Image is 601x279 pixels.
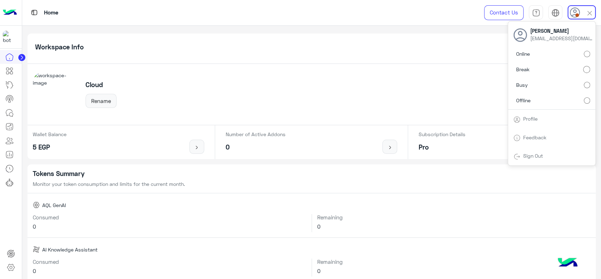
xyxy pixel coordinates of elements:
[317,259,590,265] h6: Remaining
[586,9,594,17] img: close
[532,9,540,17] img: tab
[555,251,580,275] img: hulul-logo.png
[30,8,39,17] img: tab
[226,143,286,151] h5: 0
[3,5,17,20] img: Logo
[523,153,543,159] a: Sign Out
[513,153,520,160] img: tab
[523,116,538,122] a: Profile
[584,97,590,104] input: Offline
[3,31,15,43] img: 317874714732967
[86,81,117,89] h5: Cloud
[33,201,40,208] img: AQL GenAI
[530,27,594,35] span: [PERSON_NAME]
[516,97,531,104] span: Offline
[317,223,590,230] h6: 0
[516,81,528,89] span: Busy
[317,214,590,220] h6: Remaining
[583,66,590,73] input: Break
[33,170,591,178] h5: Tokens Summary
[513,116,520,123] img: tab
[516,66,530,73] span: Break
[33,131,67,138] p: Wallet Balance
[226,131,286,138] p: Number of Active Addons
[35,43,84,51] h5: Workspace Info
[42,246,98,253] span: AI Knowledge Assistant
[33,223,306,230] h6: 0
[529,5,543,20] a: tab
[33,259,306,265] h6: Consumed
[193,145,201,150] img: icon
[33,180,591,188] p: Monitor your token consumption and limits for the current month.
[516,50,530,57] span: Online
[317,268,590,274] h6: 0
[33,214,306,220] h6: Consumed
[386,145,394,150] img: icon
[86,94,117,108] button: Rename
[33,246,40,253] img: AI Knowledge Assistant
[484,5,524,20] a: Contact Us
[530,35,594,42] span: [EMAIL_ADDRESS][DOMAIN_NAME]
[523,134,546,140] a: Feedback
[33,143,67,151] h5: 5 EGP
[551,9,559,17] img: tab
[42,201,66,209] span: AQL GenAI
[419,131,465,138] p: Subscription Details
[419,143,465,151] h5: Pro
[584,82,590,88] input: Busy
[44,8,58,18] p: Home
[33,72,78,117] img: workspace-image
[513,134,520,141] img: tab
[33,268,306,274] h6: 0
[584,51,590,57] input: Online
